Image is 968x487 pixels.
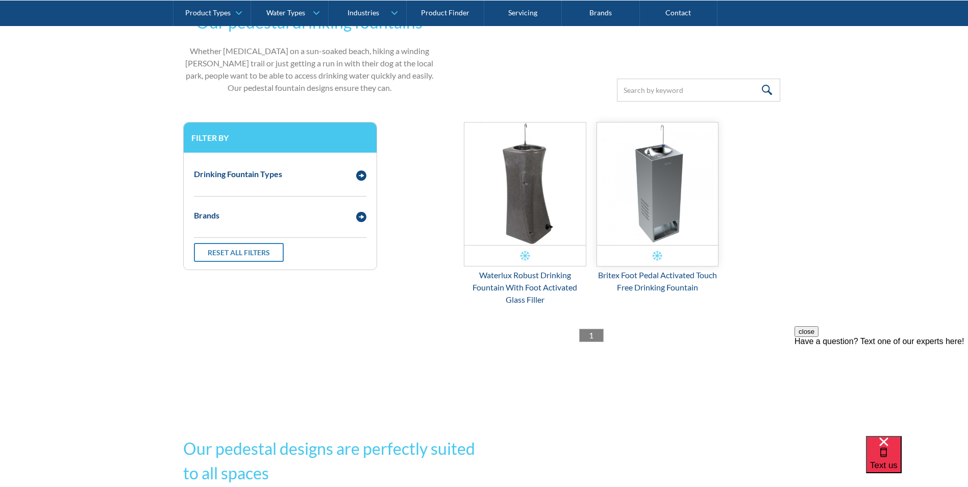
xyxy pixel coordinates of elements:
div: Product Types [185,8,231,17]
a: Reset all filters [194,243,284,262]
h2: Our pedestal designs are perfectly suited to all spaces [183,436,480,485]
div: Drinking Fountain Types [194,168,282,180]
input: Search by keyword [617,79,780,102]
div: Water Types [266,8,305,17]
div: Industries [348,8,379,17]
a: 1 [579,329,604,342]
iframe: podium webchat widget bubble [866,436,968,487]
img: Britex Foot Pedal Activated Touch Free Drinking Fountain [597,123,718,245]
div: Waterlux Robust Drinking Fountain With Foot Activated Glass Filler [464,269,586,306]
a: Britex Foot Pedal Activated Touch Free Drinking FountainBritex Foot Pedal Activated Touch Free Dr... [597,122,719,294]
iframe: podium webchat widget prompt [795,326,968,449]
h3: Filter by [191,133,369,142]
div: Britex Foot Pedal Activated Touch Free Drinking Fountain [597,269,719,294]
img: Waterlux Robust Drinking Fountain With Foot Activated Glass Filler [464,123,586,245]
div: List [398,329,785,342]
a: Waterlux Robust Drinking Fountain With Foot Activated Glass FillerWaterlux Robust Drinking Founta... [464,122,586,306]
div: Brands [194,209,219,222]
p: Whether [MEDICAL_DATA] on a sun-soaked beach, hiking a winding [PERSON_NAME] trail or just gettin... [183,45,436,94]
